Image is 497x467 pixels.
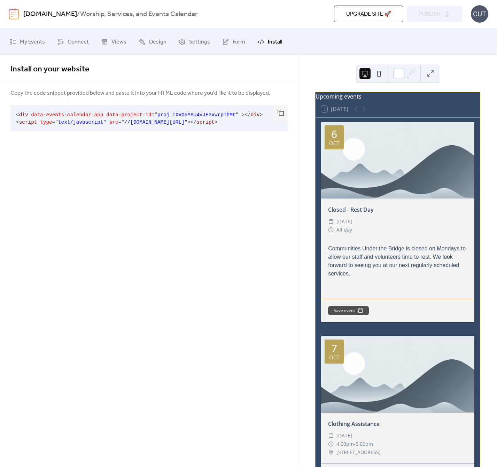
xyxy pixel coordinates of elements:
span: Settings [189,37,210,47]
span: > [242,112,245,118]
a: Install [252,31,287,52]
span: > [260,112,263,118]
div: ​ [328,431,334,440]
div: ​ [328,226,334,234]
span: " [103,119,106,125]
span: " [55,119,58,125]
span: src [109,119,118,125]
span: " [121,119,124,125]
span: [STREET_ADDRESS] [336,448,381,457]
a: Connect [52,31,94,52]
div: ​ [328,448,334,457]
div: Oct [329,141,339,146]
span: < [16,112,19,118]
span: All day [336,226,352,234]
span: Copy the code snippet provided below and paste it into your HTML code where you'd like it to be d... [10,89,270,98]
span: div [251,112,260,118]
span: " [185,119,188,125]
span: 5:00pm [356,440,373,448]
a: Form [217,31,250,52]
span: [DATE] [336,431,352,440]
span: type [40,119,52,125]
a: Views [96,31,132,52]
span: = [118,119,122,125]
span: - [354,440,356,448]
span: Views [111,37,126,47]
b: Worship, Services, and Events Calendar [80,8,197,21]
span: = [52,119,55,125]
div: Clothing Assistance [321,420,474,428]
a: Settings [173,31,215,52]
span: [DATE] [336,217,352,226]
span: </ [244,112,250,118]
span: Form [233,37,245,47]
span: div [19,112,28,118]
a: My Events [4,31,50,52]
span: data-project-id [106,112,152,118]
span: " [154,112,157,118]
span: > [215,119,218,125]
div: 7 [331,343,337,353]
span: > [187,119,191,125]
div: ​ [328,440,334,448]
div: Closed - Rest Day [321,205,474,214]
div: 6 [331,129,337,139]
span: Upgrade site 🚀 [346,10,391,18]
img: logo [9,8,19,20]
a: [DOMAIN_NAME] [23,8,77,21]
span: 4:00pm [336,440,354,448]
span: </ [191,119,196,125]
span: script [19,119,37,125]
span: < [16,119,19,125]
span: Install on your website [10,62,89,77]
span: Design [149,37,166,47]
div: ​ [328,217,334,226]
div: CUT [471,5,488,23]
span: //[DOMAIN_NAME][URL] [124,119,185,125]
span: Connect [68,37,89,47]
span: " [235,112,239,118]
span: = [152,112,155,118]
span: text/javascript [58,119,103,125]
b: / [77,8,80,21]
p: Communities Under the Bridge is closed on Mondays to allow our staff and volunteers time to rest.... [328,244,467,278]
a: Design [133,31,172,52]
div: Oct [329,355,339,360]
button: Upgrade site 🚀 [334,6,403,22]
span: data-events-calendar-app [31,112,103,118]
span: script [196,119,215,125]
span: proj_IXVO5MSU4vJE3xwrpThMt [157,112,236,118]
span: Install [268,37,282,47]
button: Save event [328,306,369,315]
div: Upcoming events [316,92,480,101]
span: My Events [20,37,45,47]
